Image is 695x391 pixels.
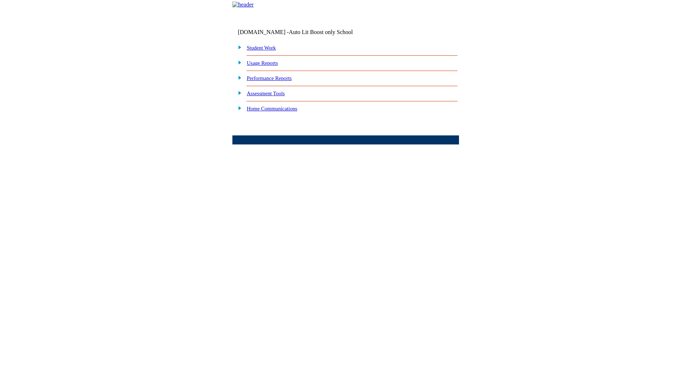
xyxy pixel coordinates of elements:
[247,91,285,96] a: Assessment Tools
[247,106,298,112] a: Home Communications
[234,59,242,66] img: plus.gif
[234,44,242,50] img: plus.gif
[234,89,242,96] img: plus.gif
[247,60,278,66] a: Usage Reports
[289,29,353,35] nobr: Auto Lit Boost only School
[238,29,371,35] td: [DOMAIN_NAME] -
[234,74,242,81] img: plus.gif
[234,105,242,111] img: plus.gif
[232,1,254,8] img: header
[247,45,276,51] a: Student Work
[247,75,292,81] a: Performance Reports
